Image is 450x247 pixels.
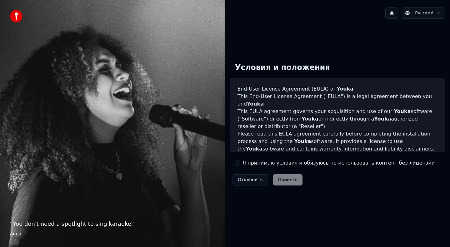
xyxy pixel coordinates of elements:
[10,231,215,237] footer: Anon
[232,174,268,185] button: Отклонить
[230,58,335,78] div: Условия и положения
[394,108,411,114] span: Youka
[10,10,22,22] img: youka
[302,116,318,122] span: Youka
[237,130,437,153] p: Please read this EULA agreement carefully before completing the installation process and using th...
[247,101,264,107] span: Youka
[10,220,215,228] p: “ You don't need a spotlight to sing karaoke. ”
[337,86,353,92] span: Youka
[374,116,391,122] span: Youka
[294,138,311,144] span: Youka
[246,146,262,152] span: Youka
[237,93,437,108] p: This End-User License Agreement ("EULA") is a legal agreement between you and
[237,108,437,130] p: This EULA agreement governs your acquisition and use of our software ("Software") directly from o...
[237,85,437,93] h3: End-User License Agreement (EULA) of
[242,159,435,167] label: Я принимаю условия и обязуюсь не использовать контент без лицензии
